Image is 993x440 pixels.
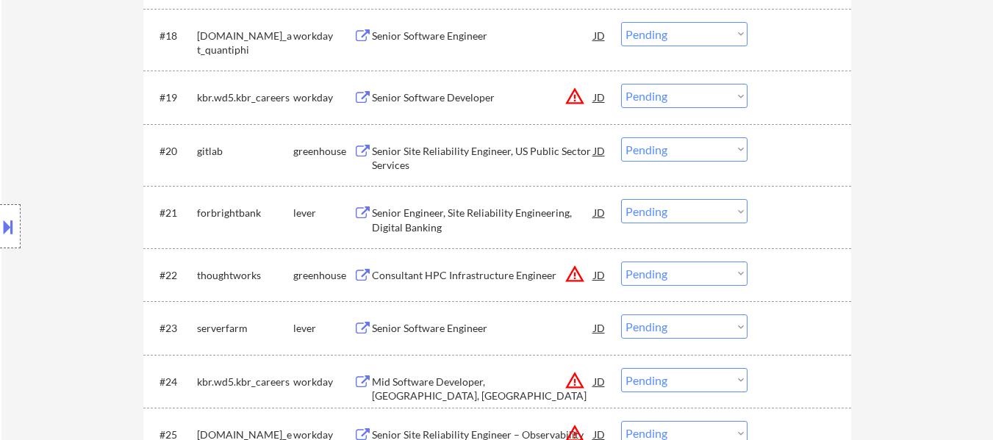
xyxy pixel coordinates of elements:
[372,375,594,403] div: Mid Software Developer, [GEOGRAPHIC_DATA], [GEOGRAPHIC_DATA]
[293,375,354,389] div: workday
[592,22,607,48] div: JD
[564,370,585,391] button: warning_amber
[293,144,354,159] div: greenhouse
[592,199,607,226] div: JD
[293,206,354,220] div: lever
[372,90,594,105] div: Senior Software Developer
[293,90,354,105] div: workday
[197,29,293,57] div: [DOMAIN_NAME]_at_quantiphi
[372,206,594,234] div: Senior Engineer, Site Reliability Engineering, Digital Banking
[293,268,354,283] div: greenhouse
[372,321,594,336] div: Senior Software Engineer
[197,375,293,389] div: kbr.wd5.kbr_careers
[159,29,185,43] div: #18
[293,29,354,43] div: workday
[293,321,354,336] div: lever
[564,86,585,107] button: warning_amber
[592,314,607,341] div: JD
[592,368,607,394] div: JD
[592,84,607,110] div: JD
[372,144,594,173] div: Senior Site Reliability Engineer, US Public Sector Services
[592,262,607,288] div: JD
[564,264,585,284] button: warning_amber
[372,268,594,283] div: Consultant HPC Infrastructure Engineer
[592,137,607,164] div: JD
[372,29,594,43] div: Senior Software Engineer
[159,375,185,389] div: #24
